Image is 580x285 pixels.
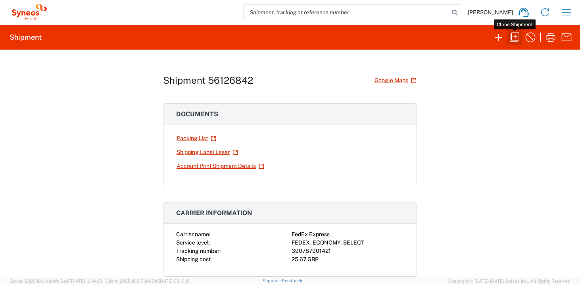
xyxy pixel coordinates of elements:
[448,277,570,285] span: Copyright © [DATE]-[DATE] Agistix Inc., All Rights Reserved
[244,5,449,20] input: Shipment, tracking or reference number
[10,33,42,42] h2: Shipment
[292,247,404,255] div: 390787901421
[176,110,218,118] span: Documents
[468,9,513,16] span: [PERSON_NAME]
[106,279,190,283] span: Client: 2025.18.0-7346316
[176,145,238,159] a: Shipping Label Laser
[10,279,102,283] span: Server: 2025.18.0-daa1fe12ee7
[176,239,210,246] span: Service level:
[292,239,404,247] div: FEDEX_ECONOMY_SELECT
[263,278,282,283] a: Support
[159,279,190,283] span: [DATE] 08:10:16
[176,231,210,237] span: Carrier name:
[292,255,404,264] div: 25.67 GBP
[176,256,211,262] span: Shipping cost
[71,279,102,283] span: [DATE] 10:04:51
[282,278,302,283] a: Feedback
[163,75,253,86] h1: Shipment 56126842
[176,159,265,173] a: Account Print Shipment Details
[176,209,252,217] span: Carrier information
[176,131,217,145] a: Packing List
[292,230,404,239] div: FedEx Express
[374,73,417,87] a: Google Maps
[176,248,221,254] span: Tracking number:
